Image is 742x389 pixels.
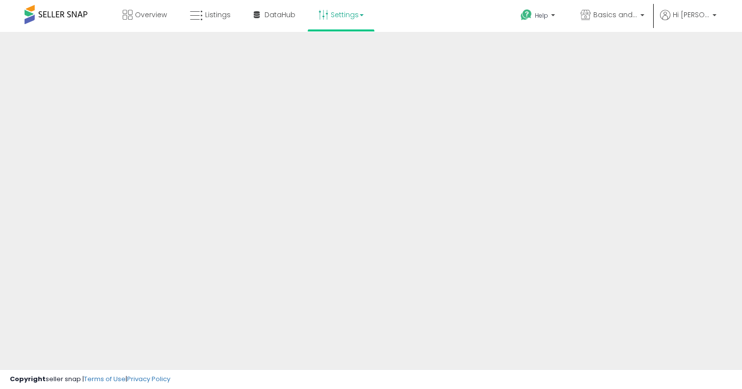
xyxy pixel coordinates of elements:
[535,11,548,20] span: Help
[520,9,532,21] i: Get Help
[135,10,167,20] span: Overview
[127,374,170,384] a: Privacy Policy
[10,374,46,384] strong: Copyright
[84,374,126,384] a: Terms of Use
[513,1,565,32] a: Help
[660,10,716,32] a: Hi [PERSON_NAME]
[265,10,295,20] span: DataHub
[593,10,637,20] span: Basics and More Store
[205,10,231,20] span: Listings
[673,10,710,20] span: Hi [PERSON_NAME]
[10,375,170,384] div: seller snap | |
